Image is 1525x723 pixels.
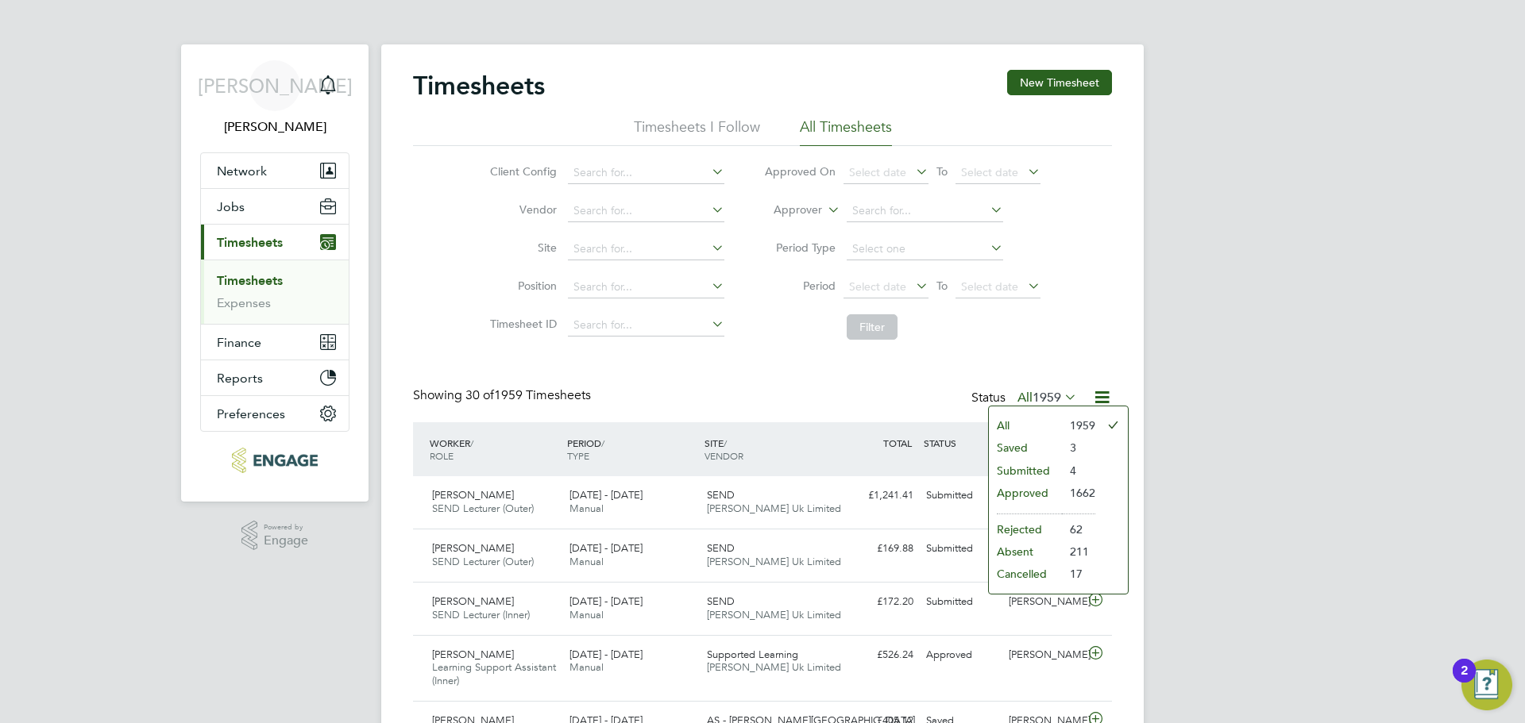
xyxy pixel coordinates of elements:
[201,396,349,431] button: Preferences
[707,648,798,661] span: Supported Learning
[217,163,267,179] span: Network
[201,189,349,224] button: Jobs
[563,429,701,470] div: PERIOD
[470,436,473,449] span: /
[1461,671,1468,691] div: 2
[264,534,308,548] span: Engage
[569,555,604,568] span: Manual
[707,502,841,515] span: [PERSON_NAME] Uk Limited
[568,162,724,184] input: Search for...
[989,482,1062,504] li: Approved
[200,448,349,473] a: Go to home page
[920,483,1002,509] div: Submitted
[989,540,1062,563] li: Absent
[1062,518,1095,540] li: 62
[800,117,892,146] li: All Timesheets
[485,202,557,217] label: Vendor
[1461,660,1512,710] button: Open Resource Center, 2 new notifications
[485,279,557,293] label: Position
[200,117,349,137] span: Jerin Aktar
[989,414,1062,436] li: All
[920,642,1002,668] div: Approved
[1062,436,1095,459] li: 3
[989,460,1062,482] li: Submitted
[1062,414,1095,436] li: 1959
[432,502,534,515] span: SEND Lecturer (Outer)
[432,608,530,621] span: SEND Lecturer (Inner)
[1062,460,1095,482] li: 4
[764,240,836,255] label: Period Type
[961,165,1018,179] span: Select date
[920,429,1002,457] div: STATUS
[707,608,841,621] span: [PERSON_NAME] Uk Limited
[920,536,1002,562] div: Submitted
[989,518,1062,540] li: Rejected
[837,536,920,562] div: £169.88
[217,335,261,350] span: Finance
[837,589,920,615] div: £172.20
[430,449,454,462] span: ROLE
[883,436,912,449] span: TOTAL
[201,260,349,324] div: Timesheets
[1002,589,1085,615] div: [PERSON_NAME]
[849,279,906,294] span: Select date
[847,314,898,340] button: Filter
[485,164,557,179] label: Client Config
[568,314,724,337] input: Search for...
[201,225,349,260] button: Timesheets
[569,608,604,621] span: Manual
[961,279,1018,294] span: Select date
[971,387,1080,410] div: Status
[217,295,271,310] a: Expenses
[1002,642,1085,668] div: [PERSON_NAME]
[485,317,557,331] label: Timesheet ID
[569,488,643,502] span: [DATE] - [DATE]
[201,325,349,360] button: Finance
[569,660,604,674] span: Manual
[1062,482,1095,504] li: 1662
[569,541,643,555] span: [DATE] - [DATE]
[932,161,952,182] span: To
[707,541,735,555] span: SEND
[432,541,514,555] span: [PERSON_NAME]
[264,521,308,534] span: Powered by
[707,594,735,608] span: SEND
[181,44,369,502] nav: Main navigation
[634,117,760,146] li: Timesheets I Follow
[724,436,727,449] span: /
[232,448,317,473] img: morganhunt-logo-retina.png
[432,488,514,502] span: [PERSON_NAME]
[751,202,822,218] label: Approver
[932,275,952,296] span: To
[217,235,283,250] span: Timesheets
[837,642,920,668] div: £526.24
[707,488,735,502] span: SEND
[1062,540,1095,563] li: 211
[847,200,1003,222] input: Search for...
[485,240,557,255] label: Site
[432,555,534,568] span: SEND Lecturer (Outer)
[201,360,349,395] button: Reports
[567,449,589,462] span: TYPE
[217,406,285,421] span: Preferences
[847,238,1003,260] input: Select one
[426,429,563,470] div: WORKER
[764,164,836,179] label: Approved On
[707,555,841,568] span: [PERSON_NAME] Uk Limited
[200,60,349,137] a: [PERSON_NAME][PERSON_NAME]
[568,200,724,222] input: Search for...
[837,483,920,509] div: £1,241.41
[989,563,1062,585] li: Cancelled
[1017,390,1077,406] label: All
[432,660,556,687] span: Learning Support Assistant (Inner)
[569,594,643,608] span: [DATE] - [DATE]
[568,238,724,260] input: Search for...
[217,273,283,288] a: Timesheets
[1062,563,1095,585] li: 17
[705,449,743,462] span: VENDOR
[432,648,514,661] span: [PERSON_NAME]
[432,594,514,608] span: [PERSON_NAME]
[601,436,604,449] span: /
[217,371,263,386] span: Reports
[849,165,906,179] span: Select date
